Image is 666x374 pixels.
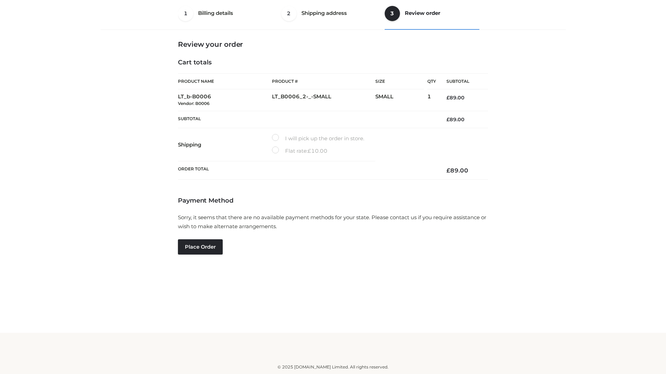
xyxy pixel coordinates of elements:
h4: Payment Method [178,197,488,205]
th: Product Name [178,73,272,89]
label: Flat rate: [272,146,327,155]
label: I will pick up the order in store. [272,134,364,143]
td: LT_B0006_2-_-SMALL [272,89,375,111]
bdi: 89.00 [446,116,464,123]
div: © 2025 [DOMAIN_NAME] Limited. All rights reserved. [103,364,563,371]
th: Product # [272,73,375,89]
button: Place order [178,239,223,255]
td: 1 [427,89,436,111]
th: Subtotal [178,111,436,128]
span: £ [446,167,450,174]
td: SMALL [375,89,427,111]
bdi: 89.00 [446,95,464,101]
small: Vendor: B0006 [178,101,210,106]
th: Subtotal [436,74,488,89]
span: £ [446,95,450,101]
span: £ [446,116,450,123]
th: Shipping [178,128,272,161]
h4: Cart totals [178,59,488,66]
th: Qty [427,73,436,89]
th: Size [375,74,424,89]
th: Order Total [178,161,436,180]
h3: Review your order [178,40,488,48]
span: Sorry, it seems that there are no available payment methods for your state. Please contact us if ... [178,214,486,230]
td: LT_b-B0006 [178,89,272,111]
bdi: 10.00 [308,148,327,154]
span: £ [308,148,311,154]
bdi: 89.00 [446,167,468,174]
